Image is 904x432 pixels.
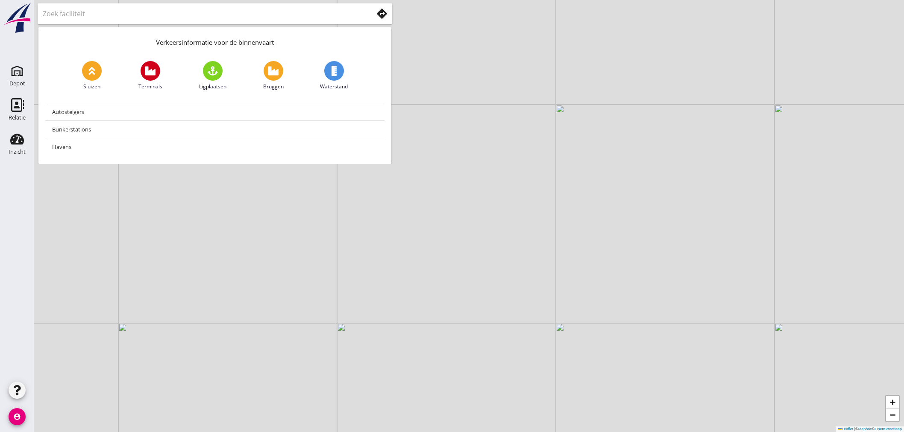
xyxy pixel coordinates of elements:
[38,27,391,54] div: Verkeersinformatie voor de binnenvaart
[9,408,26,425] i: account_circle
[9,81,25,86] div: Depot
[138,61,162,90] a: Terminals
[890,409,895,420] span: −
[9,115,26,120] div: Relatie
[9,149,26,155] div: Inzicht
[199,61,226,90] a: Ligplaatsen
[838,427,853,431] a: Leaflet
[138,83,162,90] span: Terminals
[263,83,284,90] span: Bruggen
[82,61,102,90] a: Sluizen
[320,61,348,90] a: Waterstand
[886,396,899,409] a: Zoom in
[43,7,361,20] input: Zoek faciliteit
[52,107,378,117] div: Autosteigers
[890,397,895,407] span: +
[875,427,902,431] a: OpenStreetMap
[2,2,32,34] img: logo-small.a267ee39.svg
[52,142,378,152] div: Havens
[83,83,100,90] span: Sluizen
[263,61,284,90] a: Bruggen
[199,83,226,90] span: Ligplaatsen
[886,409,899,421] a: Zoom out
[854,427,855,431] span: |
[858,427,872,431] a: Mapbox
[836,426,904,432] div: © ©
[52,124,378,134] div: Bunkerstations
[320,83,348,90] span: Waterstand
